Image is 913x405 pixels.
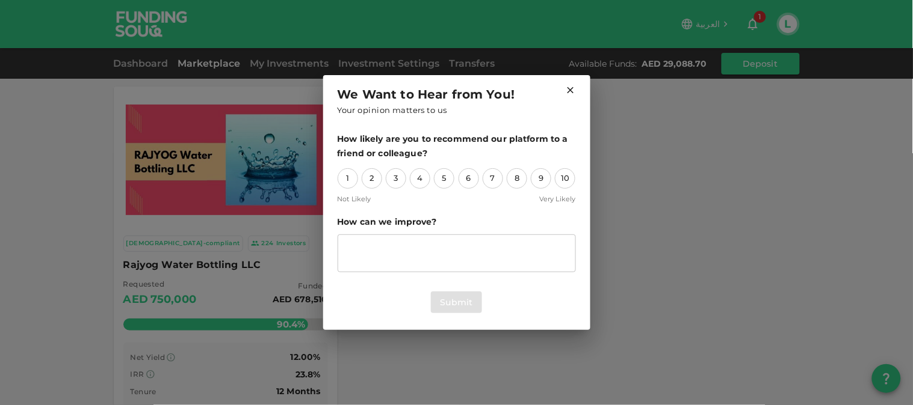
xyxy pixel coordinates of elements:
span: How likely are you to recommend our platform to a friend or colleague? [338,132,576,161]
div: 4 [410,168,430,189]
div: 10 [555,168,575,189]
div: 7 [483,168,503,189]
div: 9 [531,168,551,189]
span: Very Likely [539,193,575,205]
textarea: suggestion [346,239,568,267]
div: 6 [459,168,479,189]
div: 8 [507,168,527,189]
span: We Want to Hear from You! [338,85,515,104]
div: suggestion [338,234,576,272]
span: How can we improve? [338,215,576,230]
span: Not Likely [338,193,371,205]
div: 3 [386,168,406,189]
div: 2 [362,168,382,189]
div: 5 [434,168,454,189]
div: 1 [338,168,358,189]
span: Your opinion matters to us [338,104,447,117]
